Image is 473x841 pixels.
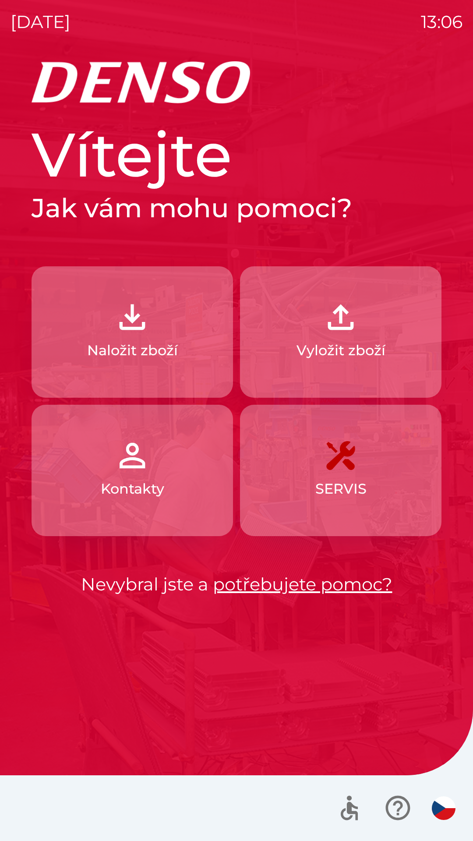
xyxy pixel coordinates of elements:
[240,266,441,398] button: Vyložit zboží
[32,405,233,536] button: Kontakty
[321,436,360,475] img: 7408382d-57dc-4d4c-ad5a-dca8f73b6e74.png
[321,298,360,336] img: 2fb22d7f-6f53-46d3-a092-ee91fce06e5d.png
[113,298,152,336] img: 918cc13a-b407-47b8-8082-7d4a57a89498.png
[11,9,71,35] p: [DATE]
[297,340,385,361] p: Vyložit zboží
[87,340,178,361] p: Naložit zboží
[32,266,233,398] button: Naložit zboží
[432,796,455,820] img: cs flag
[240,405,441,536] button: SERVIS
[32,117,441,192] h1: Vítejte
[32,61,441,103] img: Logo
[213,573,392,595] a: potřebujete pomoc?
[421,9,462,35] p: 13:06
[32,192,441,224] h2: Jak vám mohu pomoci?
[315,478,367,499] p: SERVIS
[101,478,164,499] p: Kontakty
[32,571,441,597] p: Nevybral jste a
[113,436,152,475] img: 072f4d46-cdf8-44b2-b931-d189da1a2739.png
